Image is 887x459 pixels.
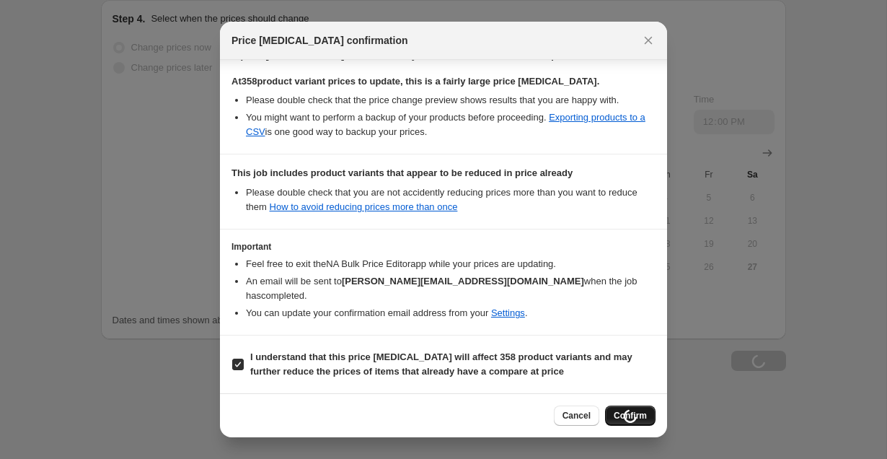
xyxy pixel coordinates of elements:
[231,76,599,87] b: At 358 product variant prices to update, this is a fairly large price [MEDICAL_DATA].
[342,276,584,287] b: [PERSON_NAME][EMAIL_ADDRESS][DOMAIN_NAME]
[250,351,632,377] b: I understand that this price [MEDICAL_DATA] will affect 358 product variants and may further redu...
[246,112,645,137] a: Exporting products to a CSV
[246,185,656,214] li: Please double check that you are not accidently reducing prices more than you want to reduce them
[246,93,656,108] li: Please double check that the price change preview shows results that you are happy with.
[246,306,656,320] li: You can update your confirmation email address from your .
[638,30,658,51] button: Close
[231,33,408,48] span: Price [MEDICAL_DATA] confirmation
[246,257,656,271] li: Feel free to exit the NA Bulk Price Editor app while your prices are updating.
[554,406,599,426] button: Cancel
[231,167,573,178] b: This job includes product variants that appear to be reduced in price already
[231,241,656,253] h3: Important
[562,410,591,421] span: Cancel
[270,201,458,212] a: How to avoid reducing prices more than once
[491,307,525,318] a: Settings
[246,274,656,303] li: An email will be sent to when the job has completed .
[246,110,656,139] li: You might want to perform a backup of your products before proceeding. is one good way to backup ...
